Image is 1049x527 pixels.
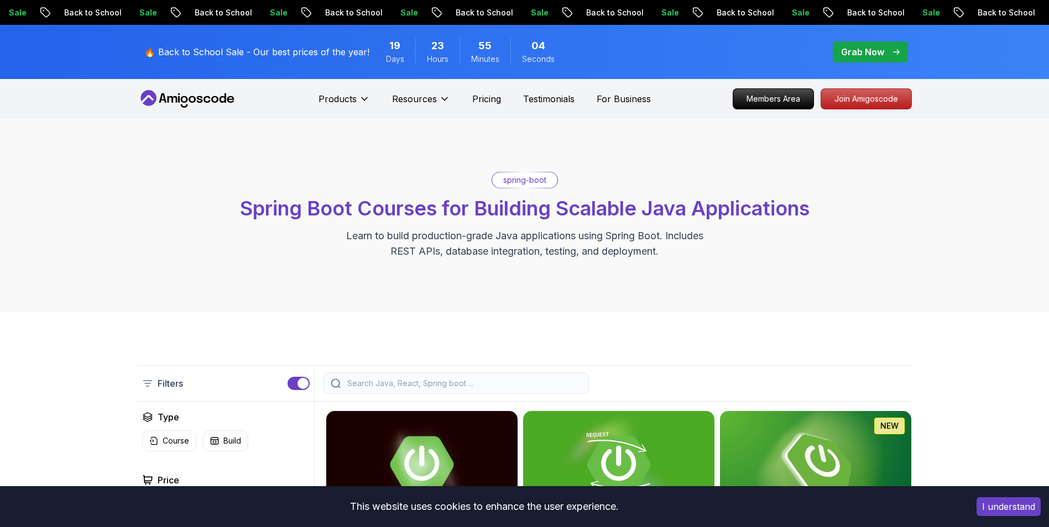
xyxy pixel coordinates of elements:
input: Search Java, React, Spring boot ... [345,378,582,389]
div: This website uses cookies to enhance the user experience. [8,494,960,519]
p: spring-boot [503,175,546,186]
p: Filters [158,377,183,390]
p: Back to School [53,7,128,18]
p: Sale [780,7,816,18]
p: Back to School [705,7,780,18]
p: Sale [911,7,946,18]
span: Spring Boot Courses for Building Scalable Java Applications [240,196,810,220]
button: Accept cookies [977,497,1041,516]
p: Learn to build production-grade Java applications using Spring Boot. Includes REST APIs, database... [339,228,711,259]
p: Back to School [314,7,389,18]
button: Build [203,430,248,451]
p: Sale [389,7,424,18]
p: Back to School [575,7,650,18]
a: Join Amigoscode [821,88,912,109]
span: 55 Minutes [478,38,492,54]
img: Building APIs with Spring Boot card [523,411,714,518]
button: Course [142,430,196,451]
p: Build [223,435,241,446]
p: Resources [392,92,437,106]
p: Sale [650,7,685,18]
p: Join Amigoscode [821,89,911,109]
img: Advanced Spring Boot card [326,411,518,518]
p: Sale [258,7,294,18]
p: Course [163,435,189,446]
span: Days [386,54,404,65]
p: Back to School [966,7,1041,18]
p: Back to School [836,7,911,18]
img: Spring Boot for Beginners card [720,411,911,518]
p: NEW [880,420,899,431]
p: Sale [519,7,555,18]
span: 23 Hours [431,38,444,54]
a: For Business [597,92,651,106]
a: Members Area [733,88,814,109]
a: Testimonials [523,92,575,106]
p: Back to School [183,7,258,18]
h2: Type [158,410,179,424]
span: 19 Days [389,38,400,54]
p: Products [319,92,357,106]
span: 4 Seconds [531,38,545,54]
p: Grab Now [841,45,884,59]
button: Products [319,92,370,114]
span: Minutes [471,54,499,65]
h2: Price [158,473,179,487]
button: Resources [392,92,450,114]
p: Sale [128,7,163,18]
p: 🔥 Back to School Sale - Our best prices of the year! [144,45,369,59]
p: Members Area [733,89,813,109]
a: Pricing [472,92,501,106]
p: Back to School [444,7,519,18]
span: Hours [427,54,448,65]
span: Seconds [522,54,555,65]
